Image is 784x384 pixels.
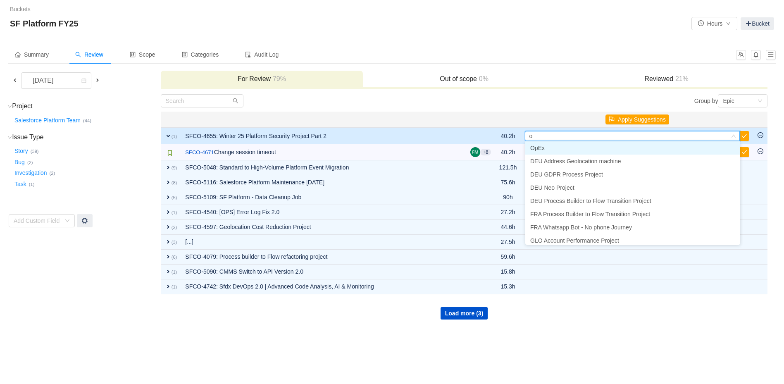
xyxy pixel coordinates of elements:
small: (2) [27,160,33,165]
div: Group by [464,94,767,107]
button: icon: bell [751,50,761,60]
i: icon: down [65,218,70,224]
i: icon: down [7,104,12,109]
span: Categories [182,51,219,58]
small: (44) [83,118,91,123]
button: icon: check [739,131,749,141]
button: Story [13,145,31,158]
span: Scope [130,51,155,58]
td: SFCO-4742: Sfdx DevOps 2.0 | Advanced Code Analysis, AI & Monitoring [181,279,466,294]
span: expand [165,283,172,290]
aui-badge: +8 [480,149,491,155]
small: (5) [172,195,177,200]
button: Bug [13,155,27,169]
small: (3) [172,240,177,245]
i: icon: down [7,135,12,140]
button: icon: check [739,147,749,157]
span: expand [165,179,172,186]
td: 40.2h [495,128,521,144]
td: SFCO-5109: SF Platform - Data Cleanup Job [181,190,466,205]
td: 27.5h [495,235,521,250]
td: SFCO-4655: Winter 25 Platform Security Project Part 2 [181,128,466,144]
a: Bucket [741,17,774,30]
span: expand [165,239,172,245]
span: GLO Account Performance Project [530,237,619,244]
td: SFCO-4597: Geolocation Cost Reduction Project [181,220,466,235]
td: 27.2h [495,205,521,220]
h3: Issue Type [13,133,160,141]
i: icon: down [758,98,763,104]
button: icon: flagApply Suggestions [605,114,669,124]
td: Change session timeout [181,144,466,160]
span: OpEx [530,145,545,151]
span: expand [165,164,172,171]
td: 40.2h [495,144,521,160]
td: SFCO-4540: [OPS] Error Log Fix 2.0 [181,205,466,220]
button: Salesforce Platform Team [13,114,83,127]
div: Add Custom Field [14,217,61,225]
td: 15.3h [495,279,521,294]
input: Search [161,94,243,107]
span: DEU Process Builder to Flow Transition Project [530,198,651,204]
td: 121.5h [495,160,521,175]
i: icon: search [75,52,81,57]
i: icon: profile [182,52,188,57]
small: (1) [172,210,177,215]
span: DEU Neo Project [530,184,574,191]
td: [...] [181,235,466,250]
small: (2) [50,171,55,176]
span: Review [75,51,103,58]
td: 75.6h [495,175,521,190]
span: 79% [271,75,286,82]
span: expand [165,194,172,200]
img: FM [470,147,480,157]
small: (1) [172,270,177,274]
td: 90h [495,190,521,205]
small: (9) [172,165,177,170]
span: FRA Process Builder to Flow Transition Project [530,211,650,217]
button: Investigation [13,167,50,180]
h3: Project [13,102,160,110]
button: Load more (3) [441,307,488,320]
button: icon: clock-circleHoursicon: down [691,17,737,30]
td: SFCO-4079: Process builder to Flow refactoring project [181,250,466,265]
small: (1) [172,284,177,289]
a: Buckets [10,6,31,12]
i: icon: audit [245,52,251,57]
a: SFCO-4671 [185,148,214,157]
small: (2) [172,225,177,230]
span: 0% [477,75,489,82]
span: expand [165,268,172,275]
i: icon: minus-circle [758,148,763,154]
td: 44.6h [495,220,521,235]
div: [DATE] [26,73,62,88]
td: SFCO-5090: CMMS Switch to API Version 2.0 [181,265,466,279]
button: Task [13,177,29,191]
i: icon: down [731,134,736,139]
span: expand [165,133,172,139]
i: icon: home [15,52,21,57]
span: expand [165,209,172,215]
i: icon: calendar [81,78,86,84]
button: icon: team [736,50,746,60]
td: 59.6h [495,250,521,265]
h3: Out of scope [367,75,561,83]
small: (8) [172,180,177,185]
h3: Reviewed [570,75,764,83]
i: icon: search [233,98,238,104]
h3: For Review [165,75,359,83]
td: SFCO-5048: Standard to High-Volume Platform Event Migration [181,160,466,175]
button: icon: menu [766,50,776,60]
td: SFCO-5116: Salesforce Platform Maintenance [DATE] [181,175,466,190]
span: Audit Log [245,51,279,58]
small: (1) [172,134,177,139]
span: expand [165,253,172,260]
span: expand [165,224,172,230]
span: FRA Whatsapp Bot - No phone Journey [530,224,632,231]
span: 21% [673,75,689,82]
i: icon: control [130,52,136,57]
span: SF Platform FY25 [10,17,83,30]
small: (6) [172,255,177,260]
i: icon: minus-circle [758,132,763,138]
td: 15.8h [495,265,521,279]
